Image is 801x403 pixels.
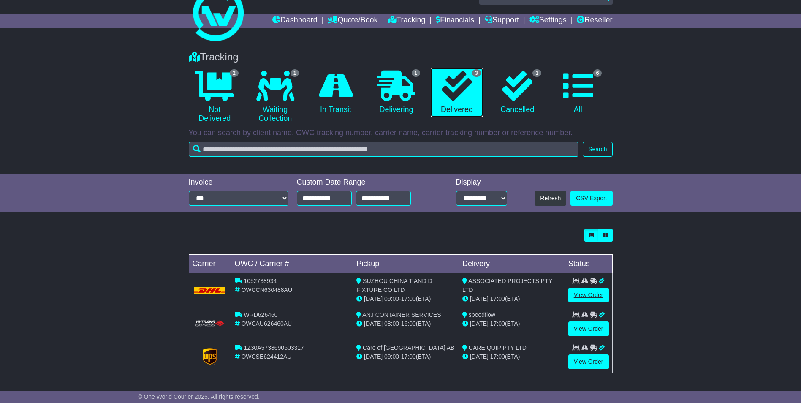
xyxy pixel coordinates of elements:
div: Invoice [189,178,288,187]
a: CSV Export [570,191,612,206]
a: Financials [436,14,474,28]
span: [DATE] [364,353,383,360]
img: HiTrans.png [194,320,226,328]
span: 1Z30A5738690603317 [244,344,304,351]
p: You can search by client name, OWC tracking number, carrier name, carrier tracking number or refe... [189,128,613,138]
div: (ETA) [462,319,561,328]
span: speedflow [469,311,495,318]
td: OWC / Carrier # [231,255,353,273]
div: - (ETA) [356,352,455,361]
div: - (ETA) [356,294,455,303]
a: Dashboard [272,14,318,28]
span: 17:00 [401,353,416,360]
span: CARE QUIP PTY LTD [469,344,527,351]
span: 1052738934 [244,278,277,284]
span: OWCSE624412AU [241,353,291,360]
span: [DATE] [470,320,489,327]
span: 6 [593,69,602,77]
span: 17:00 [401,295,416,302]
img: GetCarrierServiceLogo [203,348,217,365]
span: WRD626460 [244,311,277,318]
a: 2 Not Delivered [189,68,241,126]
div: Display [456,178,507,187]
td: Pickup [353,255,459,273]
span: 3 [472,69,481,77]
span: [DATE] [470,353,489,360]
span: 17:00 [490,353,505,360]
a: 1 Cancelled [491,68,543,117]
a: 1 Delivering [370,68,422,117]
span: 08:00 [384,320,399,327]
a: 3 Delivered [431,68,483,117]
div: (ETA) [462,294,561,303]
span: [DATE] [364,320,383,327]
span: OWCAU626460AU [241,320,292,327]
td: Status [565,255,612,273]
a: View Order [568,288,609,302]
span: 2 [230,69,239,77]
span: 1 [532,69,541,77]
a: Support [485,14,519,28]
span: ASSOCIATED PROJECTS PTY LTD [462,278,552,293]
div: (ETA) [462,352,561,361]
span: 09:00 [384,353,399,360]
span: 17:00 [490,320,505,327]
button: Refresh [535,191,566,206]
span: 17:00 [490,295,505,302]
td: Delivery [459,255,565,273]
div: Custom Date Range [297,178,432,187]
a: Quote/Book [328,14,377,28]
td: Carrier [189,255,231,273]
span: Care of [GEOGRAPHIC_DATA] AB [363,344,454,351]
span: [DATE] [470,295,489,302]
span: 09:00 [384,295,399,302]
button: Search [583,142,612,157]
a: In Transit [310,68,361,117]
img: DHL.png [194,287,226,294]
span: SUZHOU CHINA T AND D FIXTURE CO LTD [356,278,432,293]
span: 1 [291,69,299,77]
a: View Order [568,321,609,336]
a: 6 All [552,68,604,117]
span: [DATE] [364,295,383,302]
div: - (ETA) [356,319,455,328]
span: 16:00 [401,320,416,327]
span: OWCCN630488AU [241,286,292,293]
a: 1 Waiting Collection [249,68,301,126]
a: Reseller [577,14,612,28]
span: ANJ CONTAINER SERVICES [362,311,441,318]
span: © One World Courier 2025. All rights reserved. [138,393,260,400]
a: Settings [529,14,567,28]
a: Tracking [388,14,425,28]
span: 1 [412,69,421,77]
a: View Order [568,354,609,369]
div: Tracking [185,51,617,63]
